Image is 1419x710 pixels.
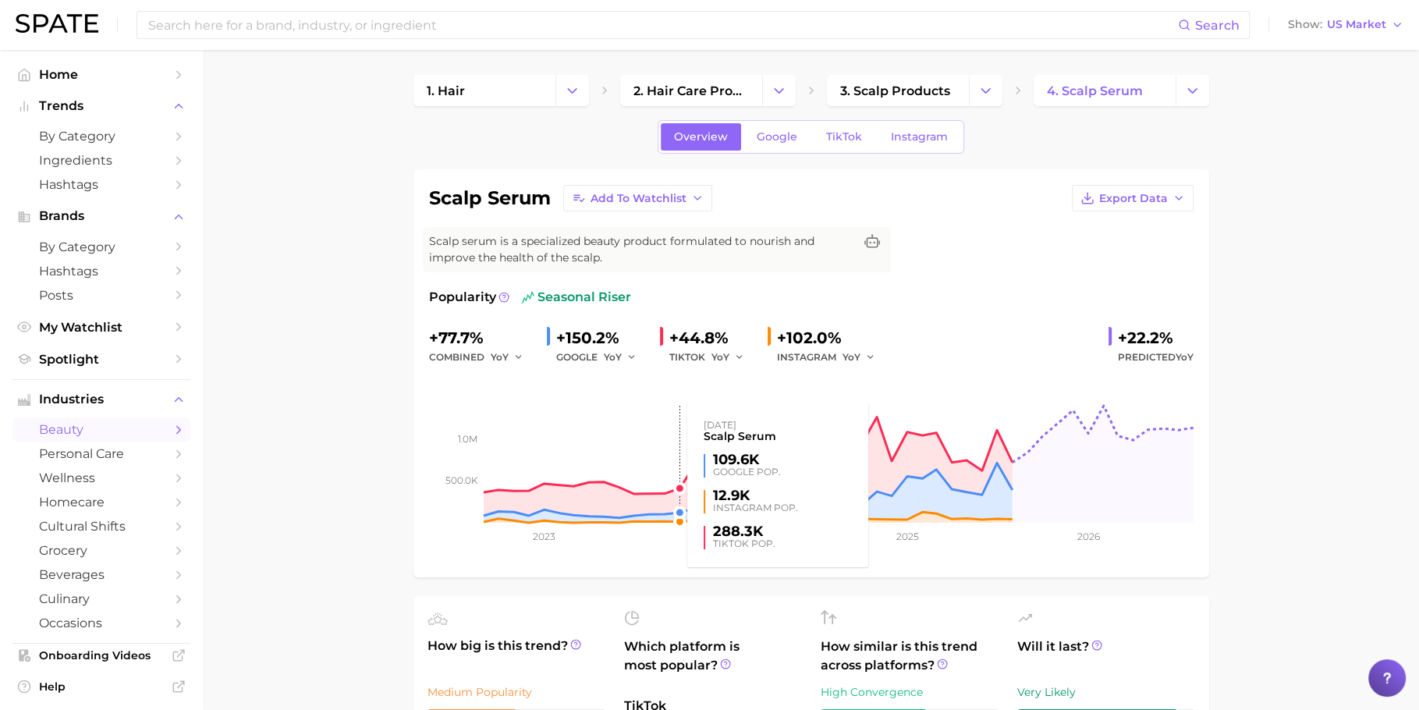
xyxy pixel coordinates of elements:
[624,637,802,689] span: Which platform is most popular?
[533,531,555,542] tspan: 2023
[556,325,647,350] div: +150.2%
[16,14,98,33] img: SPATE
[12,442,190,466] a: personal care
[39,99,164,113] span: Trends
[12,563,190,587] a: beverages
[12,204,190,228] button: Brands
[12,235,190,259] a: by Category
[1118,325,1194,350] div: +22.2%
[826,130,862,144] span: TikTok
[891,130,948,144] span: Instagram
[777,325,886,350] div: +102.0%
[12,538,190,563] a: grocery
[813,123,875,151] a: TikTok
[39,288,164,303] span: Posts
[427,83,465,98] span: 1. hair
[39,177,164,192] span: Hashtags
[522,291,534,304] img: seasonal riser
[39,567,164,582] span: beverages
[429,233,853,266] span: Scalp serum is a specialized beauty product formulated to nourish and improve the health of the s...
[12,148,190,172] a: Ingredients
[427,637,605,675] span: How big is this trend?
[12,514,190,538] a: cultural shifts
[39,543,164,558] span: grocery
[1017,683,1195,701] div: Very Likely
[413,75,555,106] a: 1. hair
[711,348,745,367] button: YoY
[1118,348,1194,367] span: Predicted
[12,259,190,283] a: Hashtags
[429,288,496,307] span: Popularity
[1099,192,1168,205] span: Export Data
[1047,83,1143,98] span: 4. scalp serum
[12,124,190,148] a: by Category
[39,422,164,437] span: beauty
[713,531,736,542] tspan: 2024
[12,490,190,514] a: homecare
[39,392,164,406] span: Industries
[39,495,164,509] span: homecare
[39,240,164,254] span: by Category
[896,531,918,542] tspan: 2025
[633,83,749,98] span: 2. hair care products
[821,683,999,701] div: High Convergence
[1017,637,1195,675] span: Will it last?
[777,348,886,367] div: INSTAGRAM
[821,637,999,675] span: How similar is this trend across platforms?
[491,348,524,367] button: YoY
[555,75,589,106] button: Change Category
[12,347,190,371] a: Spotlight
[429,189,551,208] h1: scalp serum
[1327,20,1386,29] span: US Market
[1077,531,1099,542] tspan: 2026
[969,75,1002,106] button: Change Category
[427,683,605,701] div: Medium Popularity
[12,94,190,118] button: Trends
[39,519,164,534] span: cultural shifts
[604,348,637,367] button: YoY
[1176,351,1194,363] span: YoY
[39,680,164,694] span: Help
[843,350,860,364] span: YoY
[1288,20,1322,29] span: Show
[1072,185,1194,211] button: Export Data
[39,153,164,168] span: Ingredients
[12,611,190,635] a: occasions
[827,75,969,106] a: 3. scalp products
[12,644,190,667] a: Onboarding Videos
[491,350,509,364] span: YoY
[39,446,164,461] span: personal care
[620,75,762,106] a: 2. hair care products
[669,325,755,350] div: +44.8%
[661,123,741,151] a: Overview
[743,123,811,151] a: Google
[563,185,712,211] button: Add to Watchlist
[12,675,190,698] a: Help
[669,348,755,367] div: TIKTOK
[878,123,961,151] a: Instagram
[147,12,1178,38] input: Search here for a brand, industry, or ingredient
[39,129,164,144] span: by Category
[1176,75,1209,106] button: Change Category
[12,466,190,490] a: wellness
[12,315,190,339] a: My Watchlist
[39,209,164,223] span: Brands
[591,192,686,205] span: Add to Watchlist
[604,350,622,364] span: YoY
[1195,18,1240,33] span: Search
[843,348,876,367] button: YoY
[1034,75,1176,106] a: 4. scalp serum
[762,75,796,106] button: Change Category
[429,348,534,367] div: combined
[39,320,164,335] span: My Watchlist
[429,325,534,350] div: +77.7%
[12,62,190,87] a: Home
[39,591,164,606] span: culinary
[522,288,631,307] span: seasonal riser
[12,283,190,307] a: Posts
[556,348,647,367] div: GOOGLE
[711,350,729,364] span: YoY
[12,172,190,197] a: Hashtags
[674,130,728,144] span: Overview
[39,470,164,485] span: wellness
